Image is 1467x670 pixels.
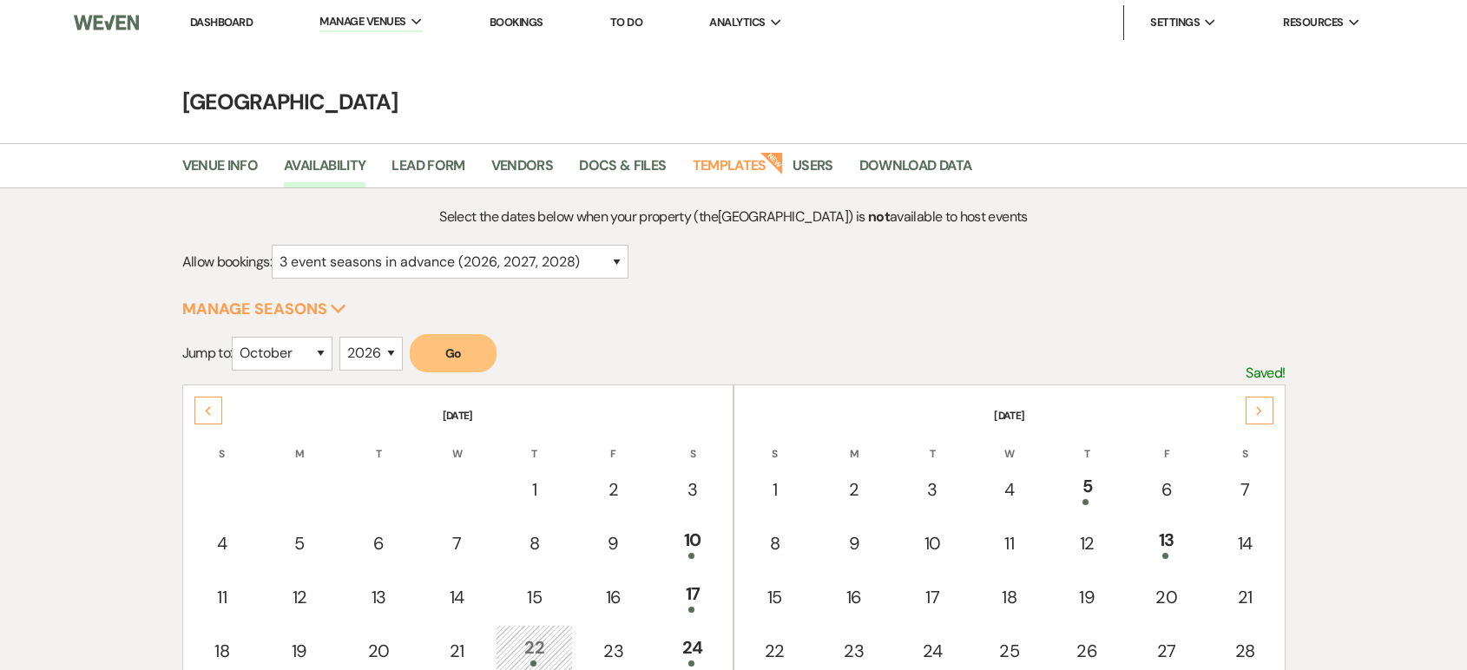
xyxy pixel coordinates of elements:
[584,476,643,502] div: 2
[1283,14,1343,31] span: Resources
[410,334,497,372] button: Go
[261,425,338,462] th: M
[693,154,766,187] a: Templates
[1217,638,1273,664] div: 28
[349,530,408,556] div: 6
[271,530,328,556] div: 5
[793,154,833,187] a: Users
[429,638,484,664] div: 21
[746,530,803,556] div: 8
[746,476,803,502] div: 1
[74,4,140,41] img: Weven Logo
[895,425,970,462] th: T
[981,530,1037,556] div: 11
[1217,584,1273,610] div: 21
[1058,530,1115,556] div: 12
[190,15,253,30] a: Dashboard
[391,154,464,187] a: Lead Form
[981,638,1037,664] div: 25
[971,425,1047,462] th: W
[1217,530,1273,556] div: 14
[824,584,883,610] div: 16
[1136,476,1195,502] div: 6
[905,638,961,664] div: 24
[736,425,812,462] th: S
[905,530,961,556] div: 10
[664,634,721,667] div: 24
[664,527,721,559] div: 10
[824,638,883,664] div: 23
[505,634,562,667] div: 22
[664,476,721,502] div: 3
[429,584,484,610] div: 14
[1136,584,1195,610] div: 20
[575,425,653,462] th: F
[981,584,1037,610] div: 18
[1058,584,1115,610] div: 19
[824,530,883,556] div: 9
[505,584,562,610] div: 15
[1246,362,1285,384] p: Saved!
[194,638,250,664] div: 18
[579,154,666,187] a: Docs & Files
[824,476,883,502] div: 2
[746,584,803,610] div: 15
[1058,638,1115,664] div: 26
[349,638,408,664] div: 20
[736,387,1283,424] th: [DATE]
[185,425,260,462] th: S
[182,253,272,271] span: Allow bookings:
[319,206,1147,228] p: Select the dates below when your property (the [GEOGRAPHIC_DATA] ) is available to host events
[185,387,732,424] th: [DATE]
[814,425,892,462] th: M
[419,425,494,462] th: W
[1127,425,1205,462] th: F
[1136,527,1195,559] div: 13
[905,476,961,502] div: 3
[584,530,643,556] div: 9
[491,154,554,187] a: Vendors
[1207,425,1283,462] th: S
[194,584,250,610] div: 11
[1150,14,1200,31] span: Settings
[859,154,972,187] a: Download Data
[746,638,803,664] div: 22
[655,425,731,462] th: S
[1049,425,1125,462] th: T
[429,530,484,556] div: 7
[584,638,643,664] div: 23
[505,476,562,502] div: 1
[349,584,408,610] div: 13
[182,154,259,187] a: Venue Info
[1058,473,1115,505] div: 5
[284,154,365,187] a: Availability
[760,150,784,174] strong: New
[664,581,721,613] div: 17
[1136,638,1195,664] div: 27
[339,425,418,462] th: T
[868,207,890,226] strong: not
[271,584,328,610] div: 12
[182,301,346,317] button: Manage Seasons
[610,15,642,30] a: To Do
[319,13,405,30] span: Manage Venues
[496,425,572,462] th: T
[182,344,233,362] span: Jump to:
[490,15,543,30] a: Bookings
[505,530,562,556] div: 8
[194,530,250,556] div: 4
[271,638,328,664] div: 19
[109,87,1358,117] h4: [GEOGRAPHIC_DATA]
[584,584,643,610] div: 16
[1217,476,1273,502] div: 7
[981,476,1037,502] div: 4
[709,14,765,31] span: Analytics
[905,584,961,610] div: 17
